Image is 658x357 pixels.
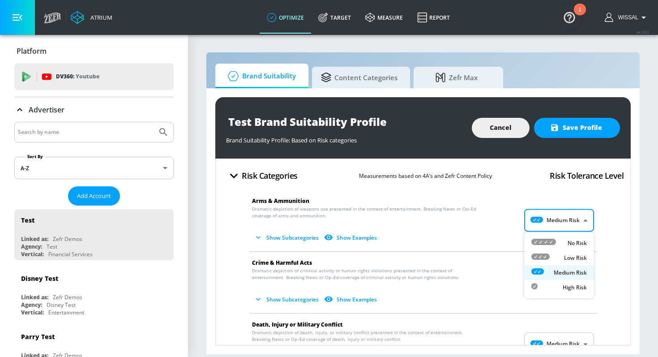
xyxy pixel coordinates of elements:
[563,284,587,292] p: High Risk
[578,9,581,21] div: 1
[564,254,587,262] p: Low Risk
[554,269,587,277] p: Medium Risk
[568,239,587,247] p: No Risk
[557,4,582,30] button: Open Resource Center, 1 new notification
